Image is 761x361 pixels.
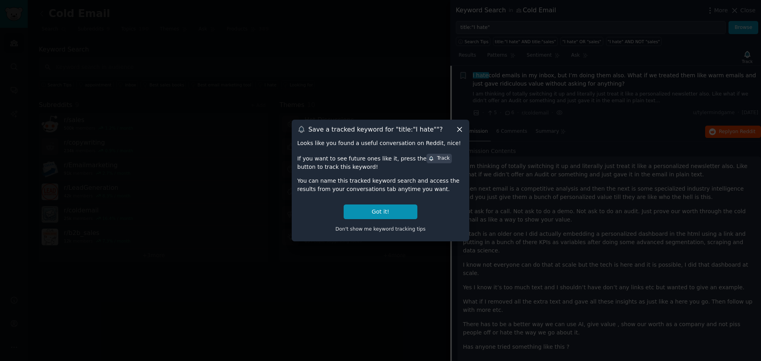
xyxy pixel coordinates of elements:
[428,155,449,162] div: Track
[297,153,464,171] div: If you want to see future ones like it, press the button to track this keyword!
[297,177,464,193] div: You can name this tracked keyword search and access the results from your conversations tab anyti...
[308,125,443,134] h3: Save a tracked keyword for " title:"I hate" "?
[344,204,417,219] button: Got it!
[335,226,426,232] span: Don't show me keyword tracking tips
[297,139,464,147] div: Looks like you found a useful conversation on Reddit, nice!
